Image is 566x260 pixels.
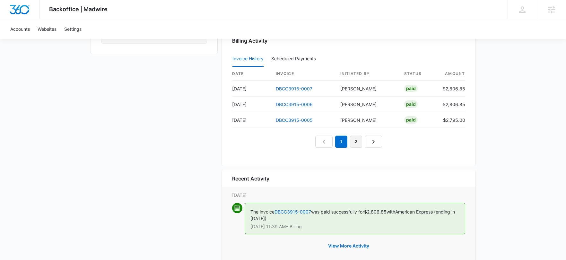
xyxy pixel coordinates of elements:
p: [DATE] [232,192,465,198]
a: Page 2 [350,136,362,148]
td: [PERSON_NAME] [335,112,399,128]
em: 1 [335,136,347,148]
p: [DATE] 11:39 AM • Billing [250,224,460,229]
a: Accounts [6,19,34,39]
span: with [387,209,395,214]
a: Websites [34,19,60,39]
td: [PERSON_NAME] [335,96,399,112]
td: [DATE] [232,96,271,112]
th: date [232,67,271,81]
div: Paid [404,85,418,92]
td: $2,806.85 [438,81,465,96]
h3: Billing Activity [232,37,465,45]
span: $2,806.85 [364,209,387,214]
div: Paid [404,100,418,108]
td: [PERSON_NAME] [335,81,399,96]
td: [DATE] [232,112,271,128]
button: Invoice History [232,51,264,67]
a: Settings [60,19,85,39]
th: invoice [271,67,335,81]
span: The invoice [250,209,274,214]
th: status [399,67,438,81]
th: Initiated By [335,67,399,81]
a: Next Page [365,136,382,148]
td: $2,795.00 [438,112,465,128]
td: [DATE] [232,81,271,96]
button: View More Activity [322,238,376,254]
a: DBCC3915-0006 [276,102,313,107]
a: DBCC3915-0007 [276,86,312,91]
a: DBCC3915-0005 [276,117,313,123]
span: Backoffice | Madwire [49,6,108,13]
th: amount [438,67,465,81]
div: Paid [404,116,418,124]
div: Scheduled Payments [271,56,318,61]
span: was paid successfully for [311,209,364,214]
nav: Pagination [315,136,382,148]
h6: Recent Activity [232,175,269,182]
a: DBCC3915-0007 [274,209,311,214]
td: $2,806.85 [438,96,465,112]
